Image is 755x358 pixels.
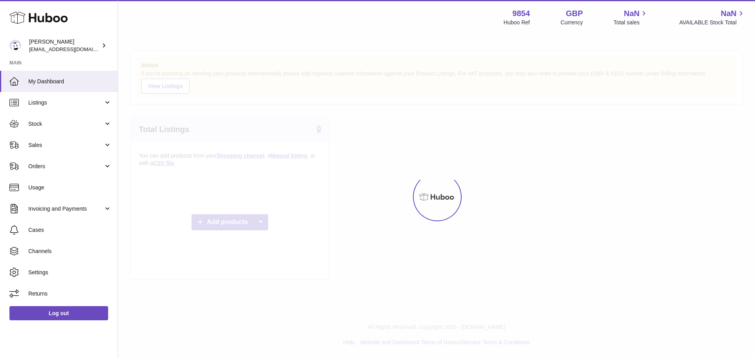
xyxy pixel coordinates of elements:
span: Usage [28,184,112,191]
span: Sales [28,141,103,149]
span: [EMAIL_ADDRESS][DOMAIN_NAME] [29,46,116,52]
div: Huboo Ref [504,19,530,26]
span: My Dashboard [28,78,112,85]
div: [PERSON_NAME] [29,38,100,53]
span: AVAILABLE Stock Total [679,19,746,26]
a: Log out [9,306,108,320]
a: NaN Total sales [613,8,648,26]
span: Cases [28,226,112,234]
span: NaN [624,8,639,19]
span: Channels [28,248,112,255]
span: Stock [28,120,103,128]
span: Settings [28,269,112,276]
img: internalAdmin-9854@internal.huboo.com [9,40,21,51]
span: Invoicing and Payments [28,205,103,213]
span: Total sales [613,19,648,26]
a: NaN AVAILABLE Stock Total [679,8,746,26]
span: NaN [721,8,737,19]
strong: GBP [566,8,583,19]
span: Returns [28,290,112,297]
span: Orders [28,163,103,170]
div: Currency [561,19,583,26]
span: Listings [28,99,103,106]
strong: 9854 [512,8,530,19]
